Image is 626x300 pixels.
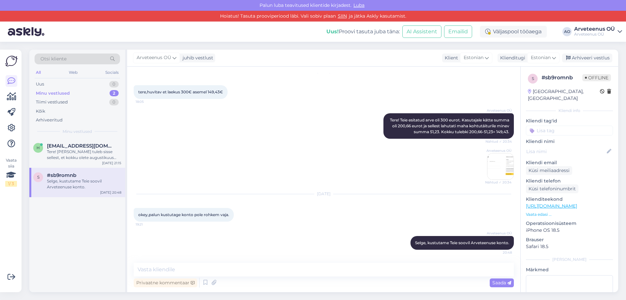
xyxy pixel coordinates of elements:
b: Uus! [326,28,339,35]
p: Kliendi email [526,159,613,166]
span: Estonian [464,54,484,61]
div: Minu vestlused [36,90,70,97]
div: Web [67,68,79,77]
span: Arveteenus OÜ [487,231,512,236]
span: Nähtud ✓ 20:34 [485,180,512,185]
div: Tere! [PERSON_NAME] tuleb sisse sellest, et kokku olete augustikuus brutona teeninud 1864,85 euro... [47,149,121,161]
p: Kliendi telefon [526,178,613,184]
div: Socials [104,68,120,77]
p: Kliendi tag'id [526,118,613,124]
span: Estonian [531,54,551,61]
div: 2 [110,90,119,97]
p: Operatsioonisüsteem [526,220,613,227]
div: Klienditugi [498,55,525,61]
span: Luba [351,2,366,8]
div: Väljaspool tööaega [480,26,547,38]
div: [DATE] [134,191,514,197]
span: 19:21 [136,222,160,227]
p: Brauser [526,236,613,243]
input: Lisa tag [526,126,613,135]
p: Vaata edasi ... [526,212,613,217]
p: Safari 18.5 [526,243,613,250]
div: Kliendi info [526,108,613,114]
input: Lisa nimi [526,148,605,155]
div: Proovi tasuta juba täna: [326,28,400,36]
div: Uus [36,81,44,87]
button: Emailid [444,25,472,38]
span: Tere! Teie esitatud arve oli 300 eurot. Kasutajale kätte summa oli 200,66 eurot ja sellest lahuta... [390,118,510,134]
div: 0 [109,99,119,105]
div: Arhiveeri vestlus [562,54,612,62]
div: AO [562,27,572,36]
div: Arveteenus OÜ [574,32,615,37]
a: Arveteenus OÜArveteenus OÜ [574,26,622,37]
div: [PERSON_NAME] [526,257,613,262]
a: SIIN [336,13,349,19]
div: [DATE] 20:48 [100,190,121,195]
div: Klient [442,55,458,61]
span: 18:05 [136,99,160,104]
span: Saada [492,280,511,286]
div: Tiimi vestlused [36,99,68,105]
span: Minu vestlused [63,129,92,134]
div: Selge, kustutame Teie soovil Arveteenuse konto. [47,178,121,190]
span: Offline [582,74,611,81]
span: 20:48 [487,250,512,255]
button: AI Assistent [402,25,441,38]
span: h [37,145,40,150]
div: Küsi meiliaadressi [526,166,572,175]
span: Selge, kustutame Teie soovil Arveteenuse konto. [415,240,509,245]
p: Klienditeekond [526,196,613,203]
div: Kõik [36,108,45,115]
p: Kliendi nimi [526,138,613,145]
span: Nähtud ✓ 20:34 [485,139,512,144]
span: Arveteenus OÜ [137,54,171,61]
div: Arhiveeritud [36,117,63,123]
span: tere,huvitav et laekus 300€ asemel 149,43€ [138,89,223,94]
span: okey,palun kustutage konto pole rohkem vaja. [138,212,229,217]
img: Attachment [487,153,514,180]
span: s [37,175,39,180]
img: Askly Logo [5,55,18,67]
span: #sb9romnb [47,172,76,178]
div: 1 / 3 [5,181,17,187]
div: Arveteenus OÜ [574,26,615,32]
a: [URL][DOMAIN_NAME] [526,203,577,209]
div: 0 [109,81,119,87]
div: # sb9romnb [542,74,582,82]
span: Otsi kliente [40,55,67,62]
div: [GEOGRAPHIC_DATA], [GEOGRAPHIC_DATA] [528,88,600,102]
span: s [532,76,534,81]
span: herdys.hobemagi@gmail.com [47,143,115,149]
div: Küsi telefoninumbrit [526,184,578,193]
p: iPhone OS 18.5 [526,227,613,234]
div: Privaatne kommentaar [134,278,197,287]
div: juhib vestlust [180,55,213,61]
div: All [35,68,42,77]
div: [DATE] 21:15 [102,161,121,166]
span: Arveteenus OÜ [487,108,512,113]
div: Vaata siia [5,157,17,187]
p: Märkmed [526,266,613,273]
span: Arveteenus OÜ [486,148,512,153]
